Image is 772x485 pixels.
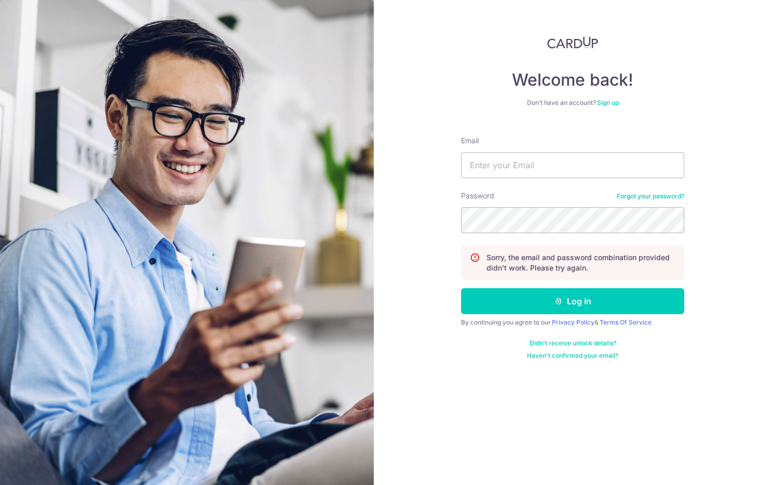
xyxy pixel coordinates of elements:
[461,191,494,201] label: Password
[600,318,652,326] a: Terms Of Service
[461,99,684,107] div: Don’t have an account?
[617,192,684,200] a: Forgot your password?
[547,36,598,49] img: CardUp Logo
[461,288,684,314] button: Log in
[461,136,479,146] label: Email
[530,339,616,347] a: Didn't receive unlock details?
[461,152,684,178] input: Enter your Email
[597,99,619,106] a: Sign up
[527,352,618,360] a: Haven't confirmed your email?
[461,70,684,90] h4: Welcome back!
[461,318,684,327] div: By continuing you agree to our &
[486,252,675,273] p: Sorry, the email and password combination provided didn't work. Please try again.
[552,318,594,326] a: Privacy Policy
